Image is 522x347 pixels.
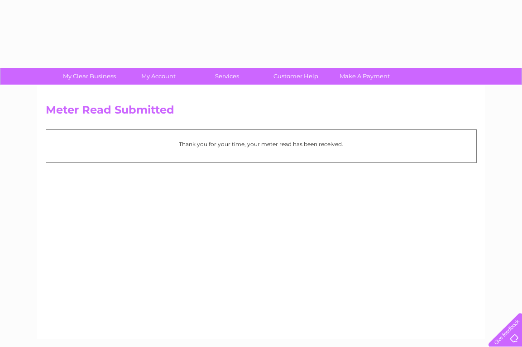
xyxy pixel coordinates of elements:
[259,68,333,85] a: Customer Help
[327,68,402,85] a: Make A Payment
[51,140,472,148] p: Thank you for your time, your meter read has been received.
[52,68,127,85] a: My Clear Business
[121,68,196,85] a: My Account
[46,104,477,121] h2: Meter Read Submitted
[190,68,264,85] a: Services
